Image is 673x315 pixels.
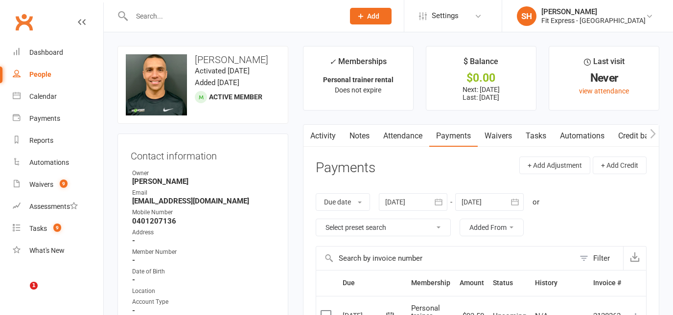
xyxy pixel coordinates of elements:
a: Attendance [376,125,429,147]
a: Assessments [13,196,103,218]
a: Notes [343,125,376,147]
a: Activity [303,125,343,147]
div: Calendar [29,92,57,100]
button: + Add Adjustment [519,157,590,174]
div: $0.00 [435,73,527,83]
div: Dashboard [29,48,63,56]
div: Owner [132,169,275,178]
div: Automations [29,158,69,166]
h3: Payments [316,160,375,176]
th: Amount [455,270,488,295]
strong: [EMAIL_ADDRESS][DOMAIN_NAME] [132,197,275,205]
th: Invoice # [589,270,626,295]
div: Payments [29,114,60,122]
button: + Add Credit [593,157,647,174]
strong: - [132,275,275,284]
a: view attendance [579,87,629,95]
div: [PERSON_NAME] [541,7,646,16]
div: Reports [29,136,53,144]
h3: [PERSON_NAME] [126,54,280,65]
strong: [PERSON_NAME] [132,177,275,186]
div: Assessments [29,202,78,210]
th: Due [338,270,407,295]
strong: 0401207136 [132,217,275,225]
div: SH [517,6,536,26]
span: Active member [209,93,262,101]
a: Automations [553,125,611,147]
div: Address [132,228,275,237]
strong: Personal trainer rental [323,76,394,84]
div: Email [132,188,275,198]
a: Reports [13,130,103,152]
a: Clubworx [12,10,36,34]
strong: - [132,306,275,315]
a: Automations [13,152,103,174]
a: Waivers [478,125,519,147]
span: 9 [60,180,68,188]
div: Mobile Number [132,208,275,217]
strong: - [132,236,275,245]
span: 9 [53,224,61,232]
time: Added [DATE] [195,78,239,87]
div: Memberships [329,55,387,73]
div: Filter [593,252,610,264]
th: History [531,270,589,295]
div: Never [558,73,650,83]
span: Settings [432,5,459,27]
iframe: Intercom live chat [10,282,33,305]
a: Payments [429,125,478,147]
div: Last visit [584,55,625,73]
div: People [29,70,51,78]
div: Tasks [29,225,47,232]
a: Payments [13,108,103,130]
span: 1 [30,282,38,290]
p: Next: [DATE] Last: [DATE] [435,86,527,101]
strong: - [132,256,275,265]
div: $ Balance [464,55,498,73]
a: People [13,64,103,86]
a: Dashboard [13,42,103,64]
th: Status [488,270,531,295]
img: image1662894721.png [126,54,187,115]
div: What's New [29,247,65,254]
input: Search... [129,9,337,23]
a: Waivers 9 [13,174,103,196]
input: Search by invoice number [316,247,575,270]
button: Due date [316,193,370,211]
i: ✓ [329,57,336,67]
button: Added From [460,219,524,236]
span: Add [367,12,379,20]
div: or [533,196,539,208]
div: Account Type [132,297,275,307]
th: Membership [407,270,455,295]
div: Waivers [29,180,53,188]
a: Tasks 9 [13,218,103,240]
div: Fit Express - [GEOGRAPHIC_DATA] [541,16,646,25]
h3: Contact information [131,147,275,161]
div: Date of Birth [132,267,275,276]
div: Location [132,287,275,296]
button: Filter [575,247,623,270]
a: Tasks [519,125,553,147]
button: Add [350,8,392,24]
span: Does not expire [335,86,381,94]
a: Calendar [13,86,103,108]
div: Member Number [132,247,275,257]
a: What's New [13,240,103,262]
time: Activated [DATE] [195,67,250,75]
